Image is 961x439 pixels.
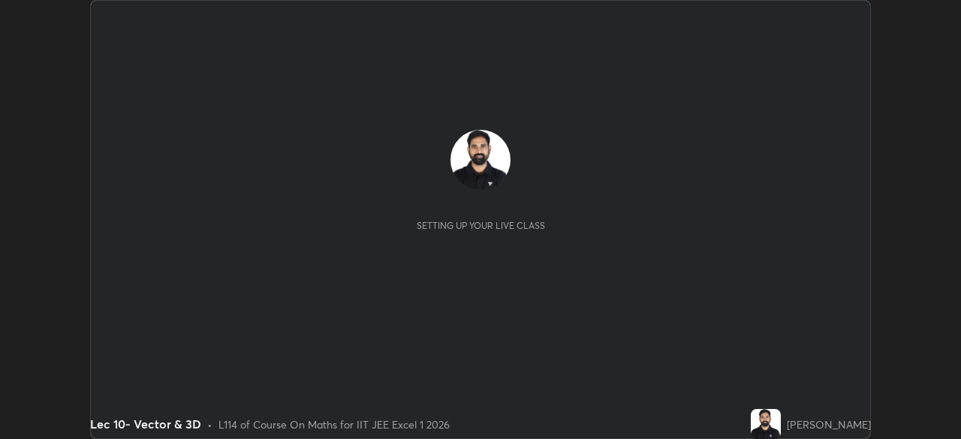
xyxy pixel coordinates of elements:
div: • [207,416,212,432]
img: 04b9fe4193d640e3920203b3c5aed7f4.jpg [751,409,781,439]
div: [PERSON_NAME] [787,416,871,432]
div: Setting up your live class [417,220,545,231]
div: L114 of Course On Maths for IIT JEE Excel 1 2026 [218,416,450,432]
div: Lec 10- Vector & 3D [90,415,201,433]
img: 04b9fe4193d640e3920203b3c5aed7f4.jpg [450,130,511,190]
